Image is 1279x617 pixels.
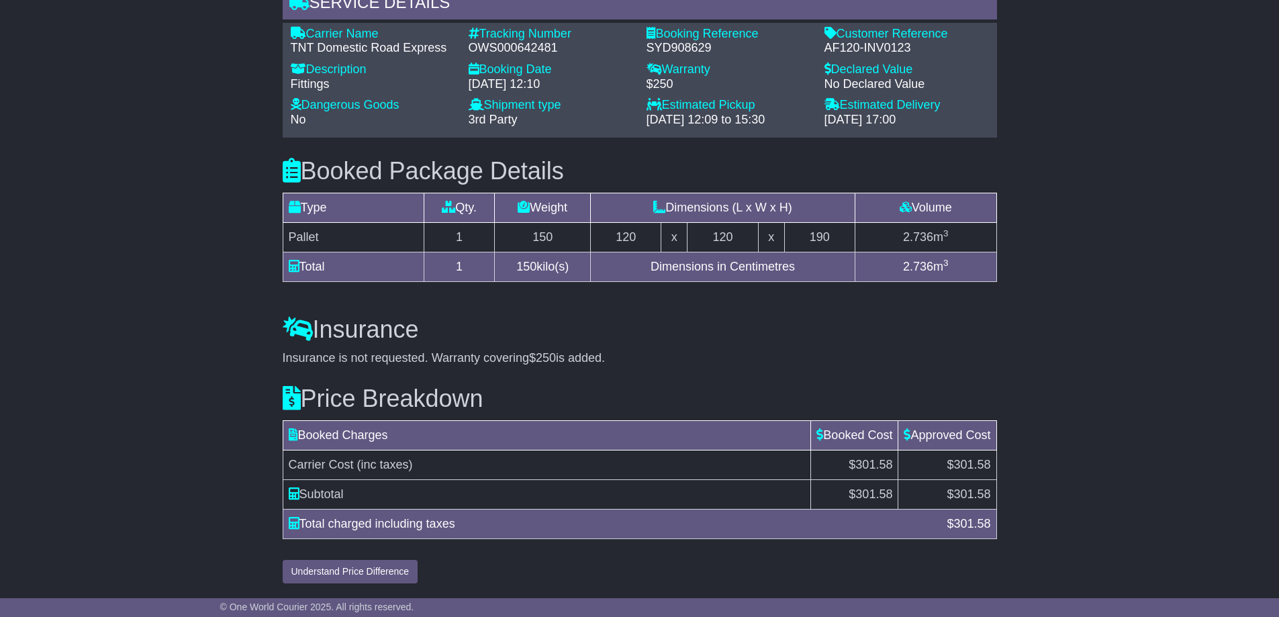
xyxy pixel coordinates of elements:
div: Declared Value [824,62,989,77]
td: Booked Charges [283,420,811,450]
span: 3rd Party [469,113,518,126]
div: Fittings [291,77,455,92]
span: 301.58 [953,487,990,501]
div: [DATE] 12:10 [469,77,633,92]
sup: 3 [943,228,949,238]
span: 2.736 [903,230,933,244]
div: Insurance is not requested. Warranty covering is added. [283,351,997,366]
td: Dimensions (L x W x H) [591,193,855,222]
td: x [661,222,688,252]
td: m [855,252,996,281]
div: Booking Reference [647,27,811,42]
td: Approved Cost [898,420,996,450]
div: Tracking Number [469,27,633,42]
td: Volume [855,193,996,222]
h3: Price Breakdown [283,385,997,412]
span: © One World Courier 2025. All rights reserved. [220,602,414,612]
div: $ [940,515,997,533]
span: 2.736 [903,260,933,273]
td: 1 [424,252,494,281]
span: $301.58 [947,458,990,471]
div: Booking Date [469,62,633,77]
td: kilo(s) [495,252,591,281]
td: Total [283,252,424,281]
div: Estimated Pickup [647,98,811,113]
div: Warranty [647,62,811,77]
span: No [291,113,306,126]
td: x [758,222,784,252]
button: Understand Price Difference [283,560,418,583]
sup: 3 [943,258,949,268]
td: $ [898,479,996,509]
div: AF120-INV0123 [824,41,989,56]
span: $250 [529,351,556,365]
span: 301.58 [855,487,892,501]
td: 1 [424,222,494,252]
td: Weight [495,193,591,222]
div: $250 [647,77,811,92]
div: No Declared Value [824,77,989,92]
td: 190 [784,222,855,252]
h3: Insurance [283,316,997,343]
div: Description [291,62,455,77]
div: [DATE] 17:00 [824,113,989,128]
span: (inc taxes) [357,458,413,471]
td: m [855,222,996,252]
span: $301.58 [849,458,892,471]
span: Carrier Cost [289,458,354,471]
td: Pallet [283,222,424,252]
div: Customer Reference [824,27,989,42]
div: OWS000642481 [469,41,633,56]
td: 120 [591,222,661,252]
div: Carrier Name [291,27,455,42]
h3: Booked Package Details [283,158,997,185]
td: 120 [688,222,758,252]
td: $ [811,479,898,509]
div: Estimated Delivery [824,98,989,113]
div: Dangerous Goods [291,98,455,113]
td: Qty. [424,193,494,222]
td: Subtotal [283,479,811,509]
span: 150 [516,260,536,273]
div: [DATE] 12:09 to 15:30 [647,113,811,128]
div: TNT Domestic Road Express [291,41,455,56]
td: 150 [495,222,591,252]
div: SYD908629 [647,41,811,56]
td: Dimensions in Centimetres [591,252,855,281]
div: Shipment type [469,98,633,113]
td: Type [283,193,424,222]
td: Booked Cost [811,420,898,450]
div: Total charged including taxes [282,515,941,533]
span: 301.58 [953,517,990,530]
